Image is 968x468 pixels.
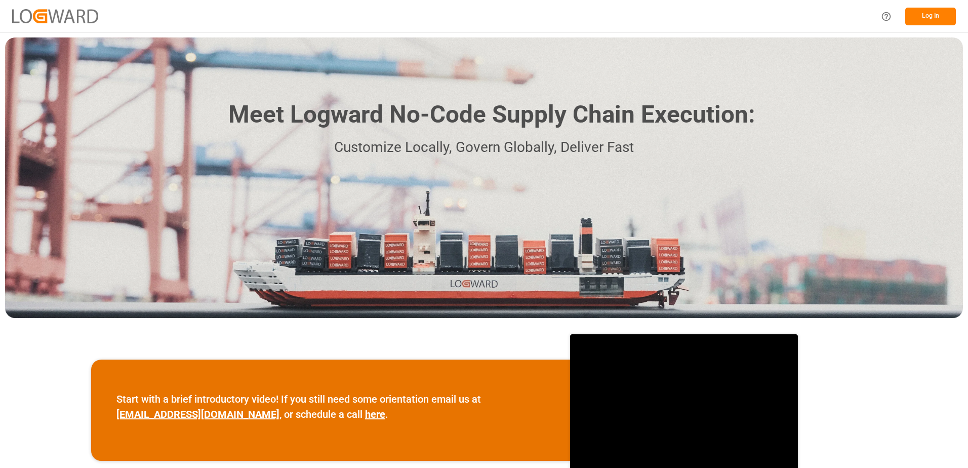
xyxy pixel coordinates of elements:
h1: Meet Logward No-Code Supply Chain Execution: [228,97,755,133]
a: here [365,408,385,420]
img: Logward_new_orange.png [12,9,98,23]
button: Log In [905,8,956,25]
p: Start with a brief introductory video! If you still need some orientation email us at , or schedu... [116,392,545,422]
a: [EMAIL_ADDRESS][DOMAIN_NAME] [116,408,279,420]
button: Help Center [875,5,898,28]
p: Customize Locally, Govern Globally, Deliver Fast [213,136,755,159]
